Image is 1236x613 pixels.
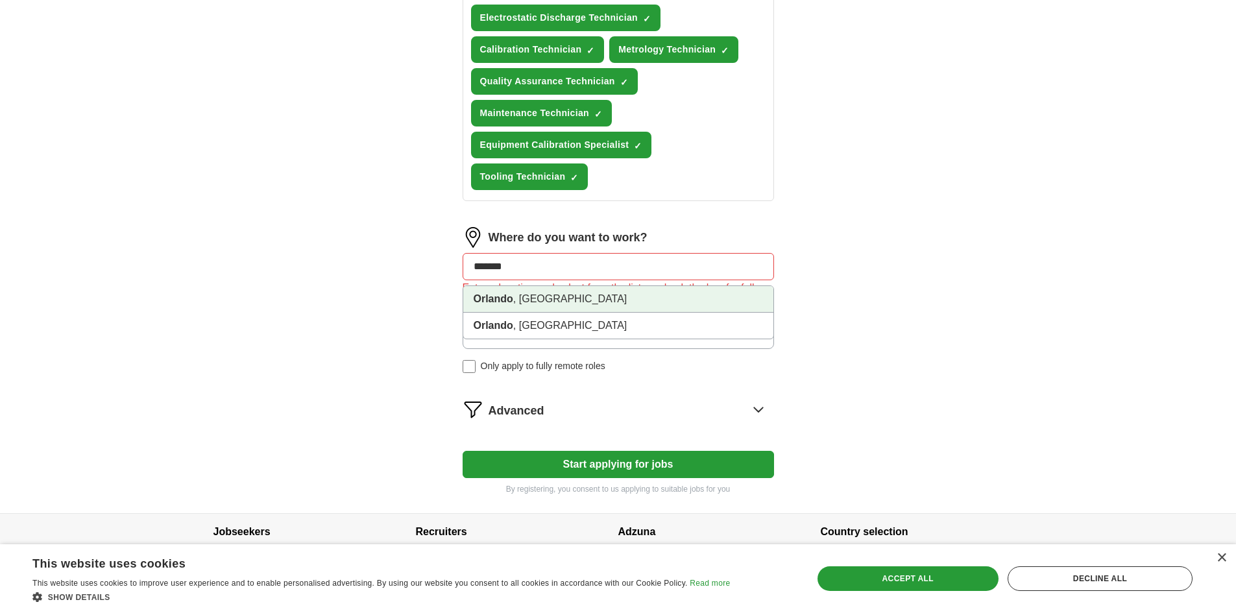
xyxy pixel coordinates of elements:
[471,68,638,95] button: Quality Assurance Technician✓
[471,36,605,63] button: Calibration Technician✓
[480,106,589,120] span: Maintenance Technician
[481,359,605,373] span: Only apply to fully remote roles
[463,280,774,311] div: Enter a location and select from the list, or check the box for fully remote roles
[594,109,602,119] span: ✓
[643,14,651,24] span: ✓
[480,138,629,152] span: Equipment Calibration Specialist
[570,173,578,183] span: ✓
[821,514,1023,550] h4: Country selection
[587,45,594,56] span: ✓
[463,313,773,339] li: , [GEOGRAPHIC_DATA]
[480,75,615,88] span: Quality Assurance Technician
[463,286,773,313] li: , [GEOGRAPHIC_DATA]
[609,36,738,63] button: Metrology Technician✓
[480,170,566,184] span: Tooling Technician
[818,566,999,591] div: Accept all
[471,100,612,126] button: Maintenance Technician✓
[1008,566,1193,591] div: Decline all
[471,5,661,31] button: Electrostatic Discharge Technician✓
[489,402,544,420] span: Advanced
[690,579,730,588] a: Read more, opens a new window
[471,163,588,190] button: Tooling Technician✓
[463,360,476,373] input: Only apply to fully remote roles
[1217,553,1226,563] div: Close
[463,399,483,420] img: filter
[721,45,729,56] span: ✓
[480,43,582,56] span: Calibration Technician
[480,11,638,25] span: Electrostatic Discharge Technician
[463,483,774,495] p: By registering, you consent to us applying to suitable jobs for you
[463,227,483,248] img: location.png
[474,293,513,304] strong: Orlando
[618,43,716,56] span: Metrology Technician
[474,320,513,331] strong: Orlando
[634,141,642,151] span: ✓
[489,229,648,246] label: Where do you want to work?
[32,579,688,588] span: This website uses cookies to improve user experience and to enable personalised advertising. By u...
[620,77,628,88] span: ✓
[471,132,652,158] button: Equipment Calibration Specialist✓
[48,593,110,602] span: Show details
[32,552,697,571] div: This website uses cookies
[463,451,774,478] button: Start applying for jobs
[32,590,730,603] div: Show details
